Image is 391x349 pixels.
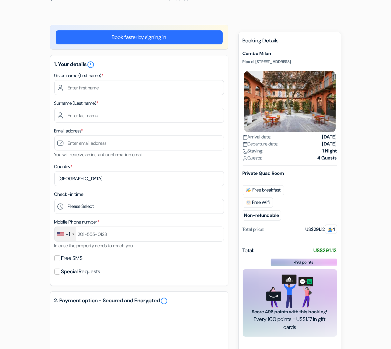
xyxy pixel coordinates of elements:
[54,191,84,198] label: Check-in time
[243,142,248,147] img: calendar.svg
[54,151,143,157] small: You will receive an instant confirmation email
[246,188,251,193] img: free_breakfast.svg
[243,247,254,255] span: Total:
[54,243,133,249] small: In case the property needs to reach you
[243,149,248,154] img: moon.svg
[246,200,251,205] img: free_wifi.svg
[243,51,337,56] h5: Combo Milan
[306,226,337,233] div: US$291.12
[251,315,329,331] span: Every 100 points = US$1.17 in gift cards
[66,230,70,238] div: +1
[243,135,248,140] img: calendar.svg
[314,247,337,254] strong: US$291.12
[54,219,100,226] label: Mobile Phone number
[243,154,262,161] span: Guests:
[54,227,224,242] input: 201-555-0123
[325,225,337,234] span: 4
[54,108,224,123] input: Enter last name
[243,59,337,64] p: Ripa di [STREET_ADDRESS]
[160,297,168,305] a: error_outline
[243,140,279,147] span: Departure date:
[54,127,83,134] label: Email address
[328,227,333,232] img: guest.svg
[87,61,95,68] a: error_outline
[54,135,224,150] input: Enter email address
[243,170,284,176] b: Private Quad Room
[322,140,337,147] strong: [DATE]
[54,297,224,305] h5: 2. Payment option - Secured and Encrypted
[61,254,83,263] label: Free SMS
[323,147,337,154] strong: 1 Night
[243,226,265,233] div: Total price:
[243,147,264,154] span: Staying:
[243,37,337,48] h5: Booking Details
[243,156,248,161] img: user_icon.svg
[54,72,104,79] label: Given name (first name)
[322,133,337,140] strong: [DATE]
[243,210,281,221] small: Non-refundable
[266,275,313,308] img: gift_card_hero_new.png
[251,308,329,315] span: Score 496 points with this booking!
[294,259,313,265] span: 496 points
[55,227,76,241] div: United States: +1
[87,61,95,69] i: error_outline
[56,30,223,44] a: Book faster by signing in
[54,163,73,170] label: Country
[61,267,100,276] label: Special Requests
[54,80,224,95] input: Enter first name
[54,100,99,107] label: Surname (Last name)
[318,154,337,161] strong: 4 Guests
[243,198,273,208] span: Free Wifi
[243,185,284,195] span: Free breakfast
[243,133,272,140] span: Arrival date:
[54,61,224,69] h5: 1. Your details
